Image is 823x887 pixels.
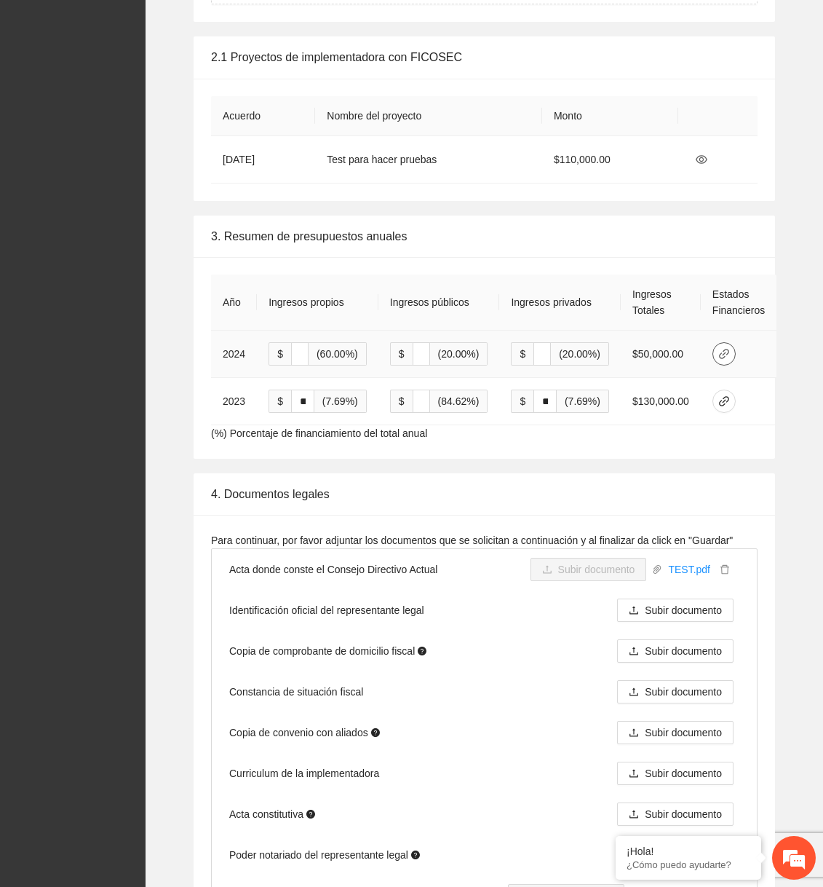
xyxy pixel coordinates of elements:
[629,728,639,739] span: upload
[314,390,367,413] span: (7.69%)
[701,275,776,331] th: Estados Financieros
[269,342,291,366] span: $
[713,348,735,360] span: link
[652,564,662,575] span: paper-clip
[617,727,733,738] span: uploadSubir documento
[211,473,758,515] div: 4. Documentos legales
[211,136,315,184] td: [DATE]
[662,561,716,577] a: TEST.pdf
[629,768,639,780] span: upload
[645,806,722,822] span: Subir documento
[645,602,722,618] span: Subir documento
[617,645,733,657] span: uploadSubir documento
[530,558,647,581] button: uploadSubir documento
[211,96,315,136] th: Acuerdo
[617,721,733,744] button: uploadSubir documento
[229,806,315,822] span: Acta constitutiva
[194,257,775,459] div: (%) Porcentaje de financiamiento del total anual
[617,808,733,820] span: uploadSubir documento
[257,275,378,331] th: Ingresos propios
[211,535,733,546] span: Para continuar, por favor adjuntar los documentos que se solicitan a continuación y al finalizar ...
[617,803,733,826] button: uploadSubir documento
[315,136,542,184] td: Test para hacer pruebas
[629,687,639,698] span: upload
[713,395,735,407] span: link
[645,725,722,741] span: Subir documento
[212,549,757,590] li: Acta donde conste el Consejo Directivo Actual
[499,275,621,331] th: Ingresos privados
[76,74,244,93] div: Chatee con nosotros ahora
[717,564,733,575] span: delete
[309,342,367,366] span: (60.00%)
[211,378,257,425] td: 2023
[690,148,713,171] button: eye
[530,564,647,575] span: uploadSubir documento
[211,275,257,331] th: Año
[629,809,639,821] span: upload
[212,671,757,712] li: Constancia de situación fiscal
[371,728,380,737] span: question-circle
[621,275,701,331] th: Ingresos Totales
[418,647,426,655] span: question-circle
[617,599,733,622] button: uploadSubir documento
[557,390,609,413] span: (7.69%)
[621,378,701,425] td: $130,000.00
[211,331,257,378] td: 2024
[378,275,500,331] th: Ingresos públicos
[627,859,750,870] p: ¿Cómo puedo ayudarte?
[617,604,733,616] span: uploadSubir documento
[617,639,733,663] button: uploadSubir documento
[84,194,201,342] span: Estamos en línea.
[551,342,609,366] span: (20.00%)
[621,331,701,378] td: $50,000.00
[315,96,542,136] th: Nombre del proyecto
[542,96,678,136] th: Monto
[712,390,736,413] button: link
[229,847,420,863] span: Poder notariado del representante legal
[617,768,733,779] span: uploadSubir documento
[229,643,426,659] span: Copia de comprobante de domicilio fiscal
[712,342,736,366] button: link
[627,845,750,857] div: ¡Hola!
[7,398,277,449] textarea: Escriba su mensaje y pulse “Intro”
[645,684,722,700] span: Subir documento
[617,762,733,785] button: uploadSubir documento
[629,605,639,617] span: upload
[430,390,488,413] span: (84.62%)
[211,216,758,257] div: 3. Resumen de presupuestos anuales
[617,686,733,698] span: uploadSubir documento
[691,154,712,165] span: eye
[229,725,380,741] span: Copia de convenio con aliados
[212,590,757,631] li: Identificación oficial del representante legal
[542,136,678,184] td: $110,000.00
[390,390,413,413] span: $
[269,390,291,413] span: $
[511,342,533,366] span: $
[390,342,413,366] span: $
[211,36,758,78] div: 2.1 Proyectos de implementadora con FICOSEC
[306,810,315,819] span: question-circle
[645,765,722,781] span: Subir documento
[645,643,722,659] span: Subir documento
[212,753,757,794] li: Curriculum de la implementadora
[511,390,533,413] span: $
[617,680,733,703] button: uploadSubir documento
[716,561,733,577] button: delete
[411,851,420,859] span: question-circle
[430,342,488,366] span: (20.00%)
[239,7,274,42] div: Minimizar ventana de chat en vivo
[629,646,639,658] span: upload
